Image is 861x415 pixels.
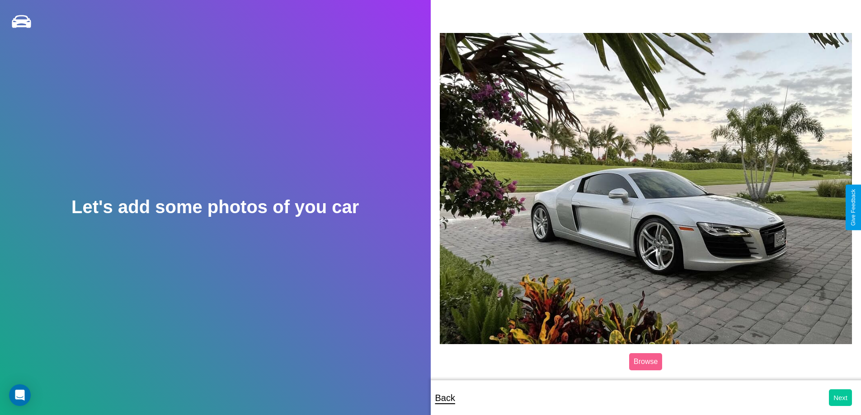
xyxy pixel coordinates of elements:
[440,33,852,344] img: posted
[71,197,359,217] h2: Let's add some photos of you car
[9,384,31,406] div: Open Intercom Messenger
[829,389,852,406] button: Next
[850,189,856,226] div: Give Feedback
[629,353,662,370] label: Browse
[435,390,455,406] p: Back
